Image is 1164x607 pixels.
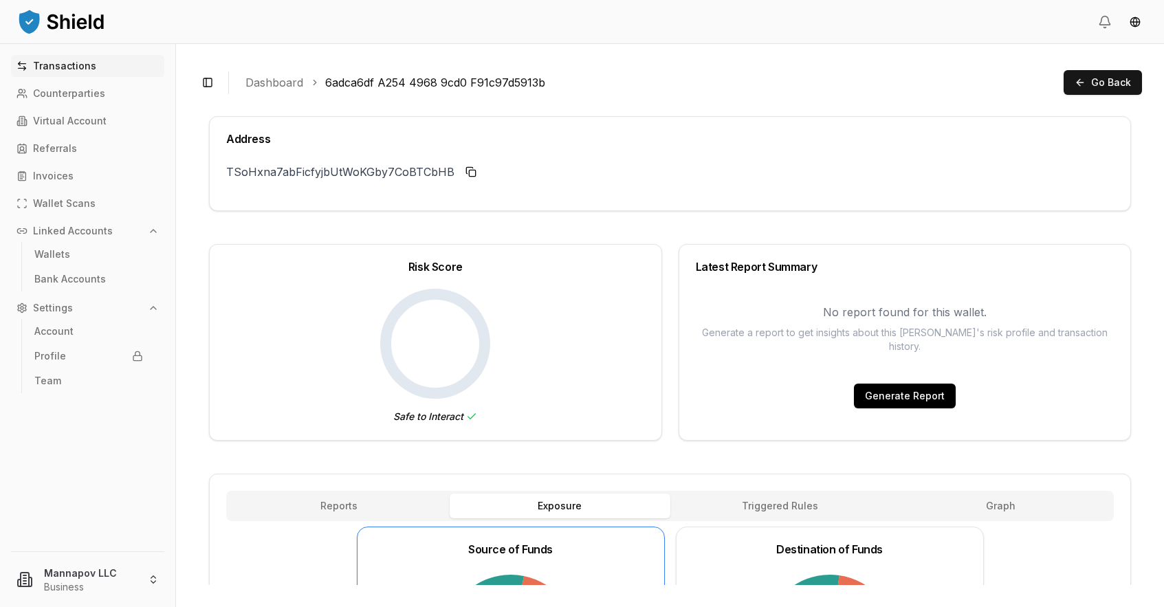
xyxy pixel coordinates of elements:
button: Settings [11,297,164,319]
a: Virtual Account [11,110,164,132]
a: Team [29,370,149,392]
button: Linked Accounts [11,220,164,242]
p: TSoHxna7abFicfyjbUtWoKGby7CoBTCbHB [226,164,454,180]
p: Wallet Scans [33,199,96,208]
button: Go Back [1064,70,1142,95]
p: Referrals [33,144,77,153]
a: Wallets [29,243,149,265]
a: Invoices [11,165,164,187]
a: 6adca6df A254 4968 9cd0 F91c97d5913b [325,74,545,91]
div: Source of Funds [468,544,553,555]
span: Safe to Interact [393,410,477,423]
a: Transactions [11,55,164,77]
p: Generate a report to get insights about this [PERSON_NAME]'s risk profile and transaction history. [696,326,1114,353]
a: Account [29,320,149,342]
p: Counterparties [33,89,105,98]
div: Destination of Funds [776,544,883,555]
p: No report found for this wallet. [696,304,1114,320]
div: Address [226,133,1114,144]
button: Graph [890,494,1111,518]
p: Profile [34,351,66,361]
p: Bank Accounts [34,274,106,284]
button: Mannapov LLCBusiness [6,558,170,602]
a: Counterparties [11,82,164,104]
a: Referrals [11,137,164,159]
a: Bank Accounts [29,268,149,290]
p: Transactions [33,61,96,71]
p: Team [34,376,61,386]
a: Dashboard [245,74,303,91]
p: Account [34,327,74,336]
p: Virtual Account [33,116,107,126]
p: Wallets [34,250,70,259]
p: Settings [33,303,73,313]
a: Profile [29,345,149,367]
button: Copy to clipboard [460,161,482,183]
span: Go Back [1091,76,1131,89]
p: Business [44,580,137,594]
img: ShieldPay Logo [17,8,106,35]
div: Risk Score [226,261,645,272]
nav: breadcrumb [245,74,1053,91]
div: Latest Report Summary [696,261,1114,272]
p: Mannapov LLC [44,566,137,580]
p: Invoices [33,171,74,181]
p: Linked Accounts [33,226,113,236]
span: Triggered Rules [742,499,818,513]
a: Wallet Scans [11,192,164,214]
button: Generate Report [854,384,956,408]
button: Exposure [450,494,670,518]
button: Reports [229,494,450,518]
